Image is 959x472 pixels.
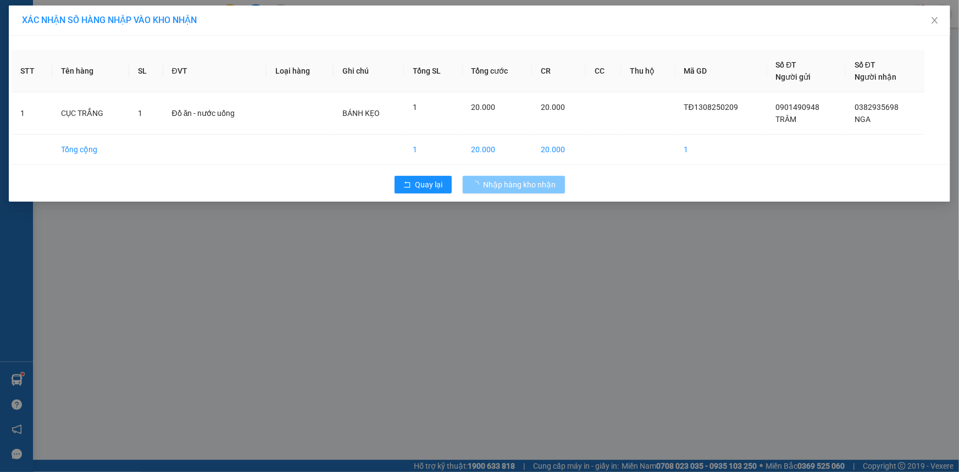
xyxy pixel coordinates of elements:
[675,135,767,165] td: 1
[776,115,797,124] span: TRÂM
[334,50,404,92] th: Ghi chú
[541,103,565,112] span: 20.000
[855,73,896,81] span: Người nhận
[413,103,417,112] span: 1
[855,103,899,112] span: 0382935698
[776,103,820,112] span: 0901490948
[52,92,129,135] td: CỤC TRẮNG
[484,179,556,191] span: Nhập hàng kho nhận
[675,50,767,92] th: Mã GD
[415,179,443,191] span: Quay lại
[532,135,585,165] td: 20.000
[463,135,533,165] td: 20.000
[12,50,52,92] th: STT
[532,50,585,92] th: CR
[684,103,738,112] span: TĐ1308250209
[163,92,267,135] td: Đồ ăn - nước uống
[22,15,197,25] span: XÁC NHẬN SỐ HÀNG NHẬP VÀO KHO NHẬN
[472,103,496,112] span: 20.000
[855,115,871,124] span: NGA
[267,50,334,92] th: Loại hàng
[342,109,380,118] span: BÁNH KẸO
[855,60,875,69] span: Số ĐT
[52,50,129,92] th: Tên hàng
[776,73,811,81] span: Người gửi
[404,50,462,92] th: Tổng SL
[52,135,129,165] td: Tổng cộng
[930,16,939,25] span: close
[403,181,411,190] span: rollback
[621,50,675,92] th: Thu hộ
[472,181,484,188] span: loading
[586,50,621,92] th: CC
[404,135,462,165] td: 1
[12,92,52,135] td: 1
[163,50,267,92] th: ĐVT
[395,176,452,193] button: rollbackQuay lại
[919,5,950,36] button: Close
[463,50,533,92] th: Tổng cước
[463,176,565,193] button: Nhập hàng kho nhận
[129,50,163,92] th: SL
[138,109,142,118] span: 1
[776,60,797,69] span: Số ĐT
